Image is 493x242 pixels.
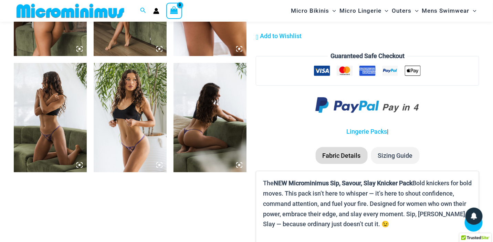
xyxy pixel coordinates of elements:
[316,147,368,164] li: Fabric Details
[338,2,390,20] a: Micro LingerieMenu ToggleMenu Toggle
[291,2,329,20] span: Micro Bikinis
[166,3,182,19] a: View Shopping Cart, empty
[174,63,246,172] img: Slay Lavender Martini 6165 Thong
[422,2,470,20] span: Mens Swimwear
[371,147,420,164] li: Sizing Guide
[392,2,412,20] span: Outers
[14,3,127,19] img: MM SHOP LOGO FLAT
[263,178,472,229] p: The Bold knickers for bold moves. This pack isn’t here to whisper — it’s here to shout confidence...
[256,126,479,137] p: |
[14,63,87,172] img: Slay Lavender Martini 6165 Thong
[256,31,302,41] a: Add to Wishlist
[470,2,476,20] span: Menu Toggle
[260,32,302,40] span: Add to Wishlist
[288,1,479,21] nav: Site Navigation
[390,2,420,20] a: OutersMenu ToggleMenu Toggle
[328,51,407,61] legend: Guaranteed Safe Checkout
[347,128,387,135] a: Lingerie Packs
[153,8,159,14] a: Account icon link
[94,63,167,172] img: Slay Lavender Martini 6165 Thong
[140,7,146,15] a: Search icon link
[412,2,419,20] span: Menu Toggle
[339,2,381,20] span: Micro Lingerie
[329,2,336,20] span: Menu Toggle
[420,2,478,20] a: Mens SwimwearMenu ToggleMenu Toggle
[381,2,388,20] span: Menu Toggle
[274,179,412,187] b: NEW Microminimus Sip, Savour, Slay Knicker Pack
[289,2,338,20] a: Micro BikinisMenu ToggleMenu Toggle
